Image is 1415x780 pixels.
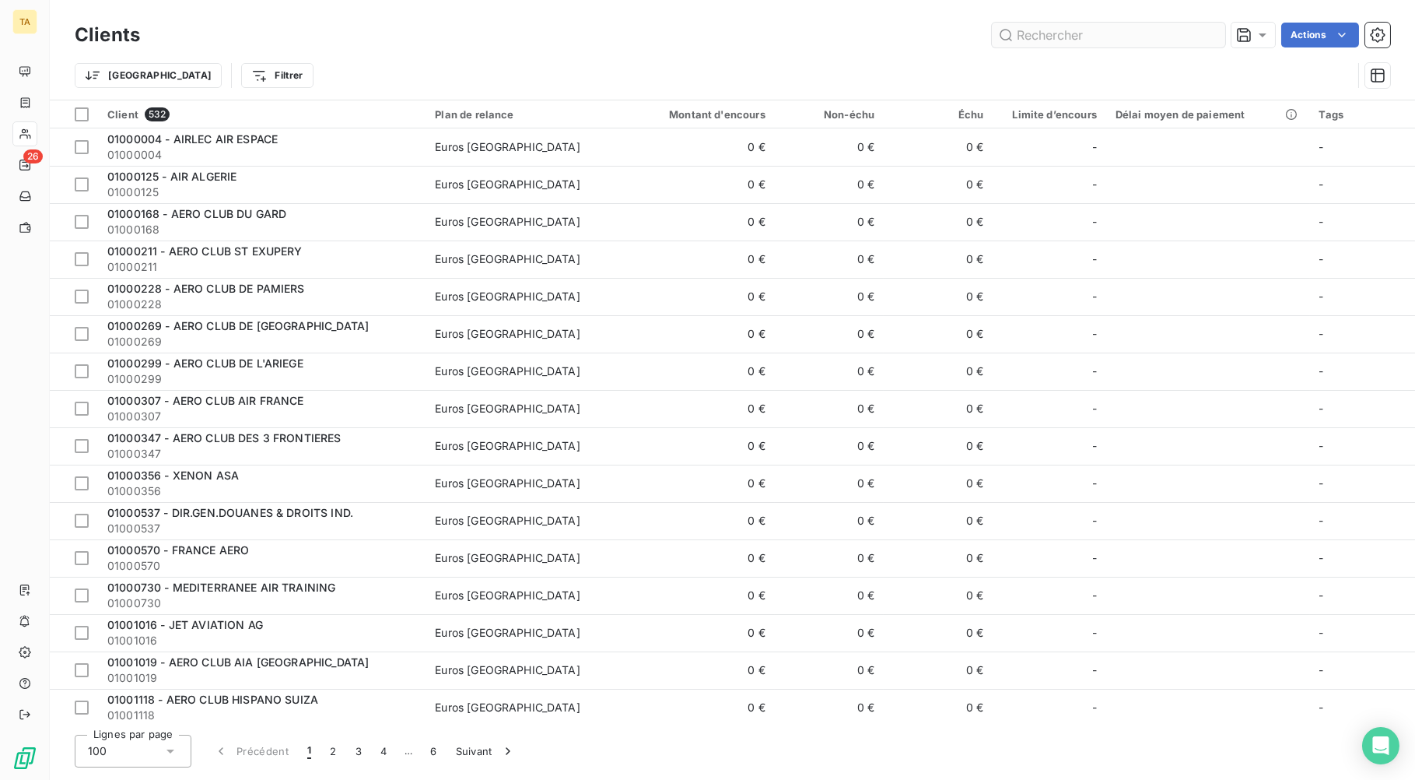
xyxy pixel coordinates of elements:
[629,502,775,539] td: 0 €
[1319,290,1324,303] span: -
[1092,214,1097,230] span: -
[107,469,239,482] span: 01000356 - XENON ASA
[307,743,311,759] span: 1
[1319,551,1324,564] span: -
[1319,626,1324,639] span: -
[107,446,416,462] span: 01000347
[435,108,618,121] div: Plan de relance
[629,353,775,390] td: 0 €
[435,662,580,678] div: Euros [GEOGRAPHIC_DATA]
[241,63,313,88] button: Filtrer
[107,371,416,387] span: 01000299
[23,149,43,163] span: 26
[88,743,107,759] span: 100
[629,390,775,427] td: 0 €
[107,483,416,499] span: 01000356
[107,222,416,237] span: 01000168
[107,543,249,557] span: 01000570 - FRANCE AERO
[107,431,341,444] span: 01000347 - AERO CLUB DES 3 FRONTIERES
[107,357,303,370] span: 01000299 - AERO CLUB DE L'ARIEGE
[1092,476,1097,491] span: -
[435,588,580,603] div: Euros [GEOGRAPHIC_DATA]
[396,739,421,764] span: …
[1319,476,1324,490] span: -
[435,476,580,491] div: Euros [GEOGRAPHIC_DATA]
[107,506,353,519] span: 01000537 - DIR.GEN.DOUANES & DROITS IND.
[320,735,345,768] button: 2
[629,465,775,502] td: 0 €
[435,139,580,155] div: Euros [GEOGRAPHIC_DATA]
[629,166,775,203] td: 0 €
[884,203,993,241] td: 0 €
[884,390,993,427] td: 0 €
[884,502,993,539] td: 0 €
[435,700,580,715] div: Euros [GEOGRAPHIC_DATA]
[435,513,580,529] div: Euros [GEOGRAPHIC_DATA]
[1319,327,1324,340] span: -
[775,128,884,166] td: 0 €
[1319,177,1324,191] span: -
[435,550,580,566] div: Euros [GEOGRAPHIC_DATA]
[1319,514,1324,527] span: -
[775,502,884,539] td: 0 €
[107,596,416,611] span: 01000730
[884,166,993,203] td: 0 €
[435,326,580,342] div: Euros [GEOGRAPHIC_DATA]
[107,108,138,121] span: Client
[1362,727,1399,764] div: Open Intercom Messenger
[884,128,993,166] td: 0 €
[629,427,775,465] td: 0 €
[1092,550,1097,566] span: -
[145,107,170,121] span: 532
[435,438,580,454] div: Euros [GEOGRAPHIC_DATA]
[775,465,884,502] td: 0 €
[1092,289,1097,304] span: -
[884,465,993,502] td: 0 €
[775,241,884,278] td: 0 €
[775,539,884,577] td: 0 €
[775,315,884,353] td: 0 €
[298,735,320,768] button: 1
[107,282,305,295] span: 01000228 - AERO CLUB DE PAMIERS
[107,521,416,536] span: 01000537
[629,278,775,315] td: 0 €
[1092,364,1097,379] span: -
[629,203,775,241] td: 0 €
[638,108,765,121] div: Montant d'encours
[775,427,884,465] td: 0 €
[884,241,993,278] td: 0 €
[884,614,993,652] td: 0 €
[629,652,775,689] td: 0 €
[107,132,278,146] span: 01000004 - AIRLEC AIR ESPACE
[1092,588,1097,603] span: -
[775,166,884,203] td: 0 €
[107,170,236,183] span: 01000125 - AIR ALGERIE
[107,655,369,669] span: 01001019 - AERO CLUB AIA [GEOGRAPHIC_DATA]
[775,614,884,652] td: 0 €
[629,539,775,577] td: 0 €
[107,319,369,332] span: 01000269 - AERO CLUB DE [GEOGRAPHIC_DATA]
[1319,701,1324,714] span: -
[1319,364,1324,378] span: -
[1092,326,1097,342] span: -
[12,9,37,34] div: TA
[107,207,286,220] span: 01000168 - AERO CLUB DU GARD
[775,278,884,315] td: 0 €
[346,735,371,768] button: 3
[629,241,775,278] td: 0 €
[1092,438,1097,454] span: -
[107,708,416,723] span: 01001118
[775,390,884,427] td: 0 €
[1092,513,1097,529] span: -
[435,289,580,304] div: Euros [GEOGRAPHIC_DATA]
[629,577,775,614] td: 0 €
[1003,108,1097,121] div: Limite d’encours
[1092,625,1097,641] span: -
[421,735,446,768] button: 6
[1319,402,1324,415] span: -
[107,147,416,163] span: 01000004
[435,625,580,641] div: Euros [GEOGRAPHIC_DATA]
[107,244,303,258] span: 01000211 - AERO CLUB ST EXUPERY
[884,577,993,614] td: 0 €
[1319,215,1324,228] span: -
